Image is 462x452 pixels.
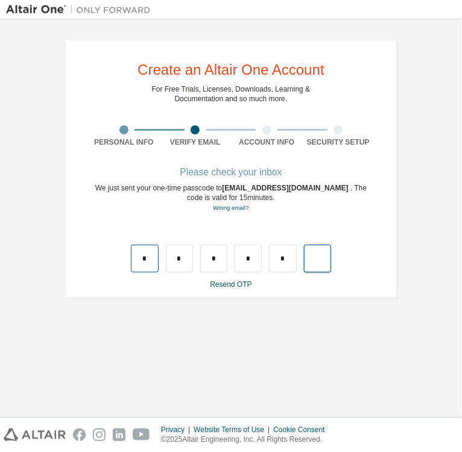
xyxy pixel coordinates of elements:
div: Privacy [161,425,194,435]
div: Create an Altair One Account [138,63,324,77]
div: Account Info [231,137,303,147]
span: [EMAIL_ADDRESS][DOMAIN_NAME] [222,184,350,192]
img: facebook.svg [73,428,86,441]
p: © 2025 Altair Engineering, Inc. All Rights Reserved. [161,435,332,445]
div: Website Terms of Use [194,425,273,435]
a: Resend OTP [210,280,252,289]
div: Please check your inbox [88,169,374,176]
div: Security Setup [303,137,375,147]
a: Go back to the registration form [213,204,248,211]
div: We just sent your one-time passcode to . The code is valid for 15 minutes. [88,183,374,213]
img: youtube.svg [133,428,150,441]
div: Cookie Consent [273,425,332,435]
div: Personal Info [88,137,160,147]
img: linkedin.svg [113,428,125,441]
img: altair_logo.svg [4,428,66,441]
img: instagram.svg [93,428,106,441]
div: Verify Email [160,137,232,147]
img: Altair One [6,4,157,16]
div: For Free Trials, Licenses, Downloads, Learning & Documentation and so much more. [152,84,311,104]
